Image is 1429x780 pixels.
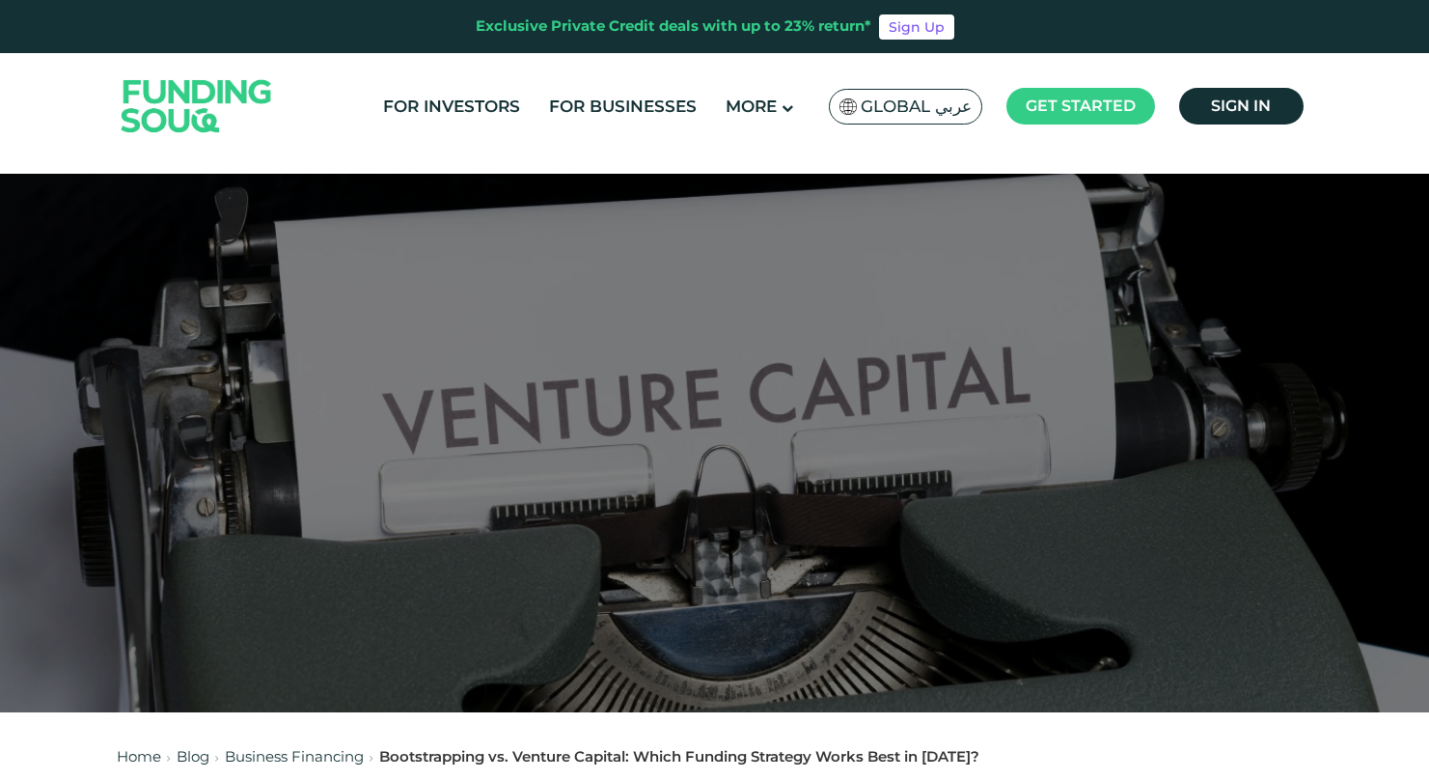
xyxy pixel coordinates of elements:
[1179,88,1304,125] a: Sign in
[379,746,979,768] div: Bootstrapping vs. Venture Capital: Which Funding Strategy Works Best in [DATE]?
[117,747,161,766] a: Home
[861,96,972,118] span: Global عربي
[102,57,291,154] img: Logo
[177,747,209,766] a: Blog
[726,97,777,116] span: More
[378,91,525,123] a: For Investors
[1211,97,1271,115] span: Sign in
[476,15,871,38] div: Exclusive Private Credit deals with up to 23% return*
[839,98,857,115] img: SA Flag
[225,747,364,766] a: Business Financing
[544,91,701,123] a: For Businesses
[879,14,954,40] a: Sign Up
[1026,97,1136,115] span: Get started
